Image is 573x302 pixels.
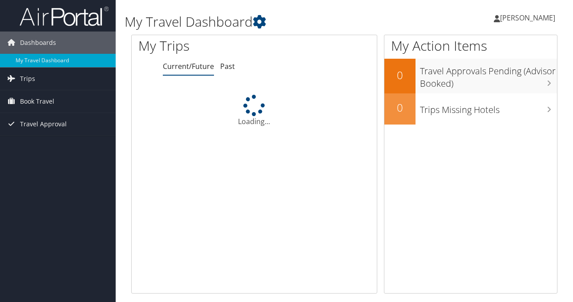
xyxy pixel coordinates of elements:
[132,95,377,127] div: Loading...
[125,12,418,31] h1: My Travel Dashboard
[163,61,214,71] a: Current/Future
[384,93,557,125] a: 0Trips Missing Hotels
[500,13,555,23] span: [PERSON_NAME]
[20,68,35,90] span: Trips
[220,61,235,71] a: Past
[384,100,416,115] h2: 0
[20,90,54,113] span: Book Travel
[420,99,557,116] h3: Trips Missing Hotels
[138,36,268,55] h1: My Trips
[20,32,56,54] span: Dashboards
[384,36,557,55] h1: My Action Items
[20,6,109,27] img: airportal-logo.png
[20,113,67,135] span: Travel Approval
[420,60,557,90] h3: Travel Approvals Pending (Advisor Booked)
[384,68,416,83] h2: 0
[384,59,557,93] a: 0Travel Approvals Pending (Advisor Booked)
[494,4,564,31] a: [PERSON_NAME]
